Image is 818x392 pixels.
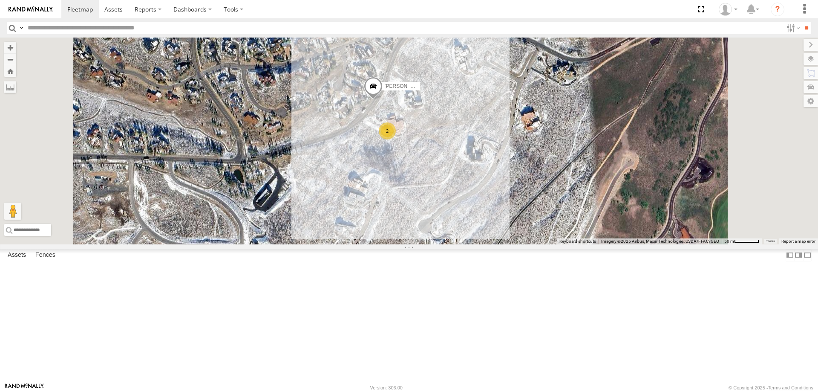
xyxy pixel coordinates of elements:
a: Terms and Conditions [768,385,813,390]
label: Dock Summary Table to the Right [794,249,803,261]
label: Search Filter Options [783,22,801,34]
img: rand-logo.svg [9,6,53,12]
button: Zoom in [4,42,16,53]
span: [PERSON_NAME] -2023 F150 [384,83,454,89]
a: Report a map error [781,239,815,244]
button: Drag Pegman onto the map to open Street View [4,203,21,220]
div: © Copyright 2025 - [729,385,813,390]
label: Map Settings [804,95,818,107]
a: Terms (opens in new tab) [766,240,775,243]
span: Imagery ©2025 Airbus, Maxar Technologies, USDA/FPAC/GEO [601,239,719,244]
button: Map Scale: 50 m per 55 pixels [722,238,762,244]
label: Measure [4,81,16,93]
button: Zoom Home [4,65,16,77]
label: Search Query [18,22,25,34]
button: Keyboard shortcuts [559,238,596,244]
label: Assets [3,249,30,261]
label: Hide Summary Table [803,249,812,261]
div: Version: 306.00 [370,385,403,390]
a: Visit our Website [5,383,44,392]
div: 2 [379,122,396,139]
span: 50 m [724,239,734,244]
label: Fences [31,249,60,261]
label: Dock Summary Table to the Left [786,249,794,261]
div: Allen Bauer [716,3,740,16]
button: Zoom out [4,53,16,65]
i: ? [771,3,784,16]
